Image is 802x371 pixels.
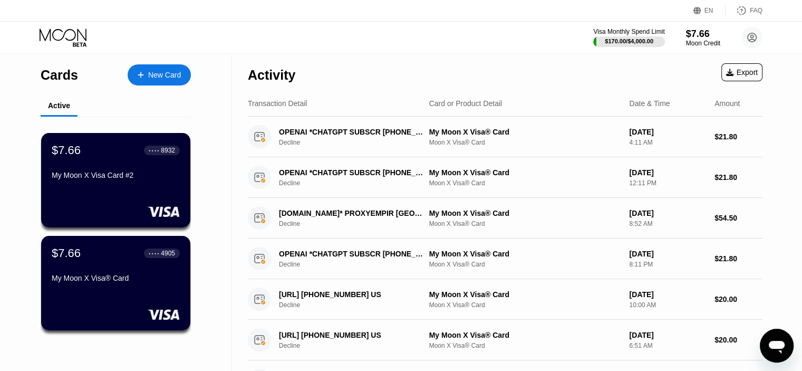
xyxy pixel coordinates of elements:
div: Moon X Visa® Card [429,139,621,146]
div: New Card [128,64,191,85]
div: [DOMAIN_NAME]* PROXYEMPIR [GEOGRAPHIC_DATA] [GEOGRAPHIC_DATA]DeclineMy Moon X Visa® CardMoon X Vi... [248,198,762,239]
div: $7.66 [686,28,720,40]
div: OPENAI *CHATGPT SUBSCR [PHONE_NUMBER] US [279,128,423,136]
div: $54.50 [714,214,762,222]
div: Moon Credit [686,40,720,47]
div: $20.00 [714,336,762,344]
div: Amount [714,99,740,108]
div: Moon X Visa® Card [429,342,621,349]
div: $7.66 [52,144,81,157]
div: New Card [148,71,181,80]
div: $21.80 [714,173,762,182]
div: [DATE] [629,128,706,136]
div: Decline [279,179,434,187]
div: $7.66Moon Credit [686,28,720,47]
div: $7.66 [52,246,81,260]
div: Decline [279,342,434,349]
div: Date & Time [629,99,670,108]
div: [URL] [PHONE_NUMBER] US [279,331,423,339]
div: My Moon X Visa® Card [429,331,621,339]
div: [DOMAIN_NAME]* PROXYEMPIR [GEOGRAPHIC_DATA] [GEOGRAPHIC_DATA] [279,209,423,217]
div: Moon X Visa® Card [429,179,621,187]
div: Export [726,68,758,77]
div: OPENAI *CHATGPT SUBSCR [PHONE_NUMBER] USDeclineMy Moon X Visa® CardMoon X Visa® Card[DATE]12:11 P... [248,157,762,198]
div: Moon X Visa® Card [429,220,621,227]
div: Activity [248,68,295,83]
div: Cards [41,68,78,83]
div: My Moon X Visa® Card [429,290,621,299]
div: $21.80 [714,132,762,141]
div: Export [721,63,762,81]
div: [URL] [PHONE_NUMBER] USDeclineMy Moon X Visa® CardMoon X Visa® Card[DATE]6:51 AM$20.00 [248,320,762,360]
div: FAQ [726,5,762,16]
div: 6:51 AM [629,342,706,349]
iframe: Button to launch messaging window [760,329,794,363]
div: Decline [279,220,434,227]
div: Visa Monthly Spend Limit [593,28,664,35]
div: [DATE] [629,250,706,258]
div: FAQ [750,7,762,14]
div: $7.66● ● ● ●8932My Moon X Visa Card #2 [41,133,190,227]
div: Visa Monthly Spend Limit$170.00/$4,000.00 [593,28,664,47]
div: Decline [279,139,434,146]
div: 8932 [161,147,175,154]
div: [URL] [PHONE_NUMBER] USDeclineMy Moon X Visa® CardMoon X Visa® Card[DATE]10:00 AM$20.00 [248,279,762,320]
div: Active [48,101,70,110]
div: 8:11 PM [629,261,706,268]
div: My Moon X Visa® Card [429,128,621,136]
div: [DATE] [629,331,706,339]
div: 10:00 AM [629,301,706,309]
div: My Moon X Visa® Card [429,209,621,217]
div: My Moon X Visa Card #2 [52,171,180,179]
div: 8:52 AM [629,220,706,227]
div: Decline [279,261,434,268]
div: Moon X Visa® Card [429,261,621,268]
div: [DATE] [629,168,706,177]
div: My Moon X Visa® Card [429,168,621,177]
div: My Moon X Visa® Card [52,274,180,282]
div: 4905 [161,250,175,257]
div: 4:11 AM [629,139,706,146]
div: 12:11 PM [629,179,706,187]
div: OPENAI *CHATGPT SUBSCR [PHONE_NUMBER] US [279,168,423,177]
div: OPENAI *CHATGPT SUBSCR [PHONE_NUMBER] USDeclineMy Moon X Visa® CardMoon X Visa® Card[DATE]8:11 PM... [248,239,762,279]
div: $7.66● ● ● ●4905My Moon X Visa® Card [41,236,190,330]
div: $170.00 / $4,000.00 [605,38,653,44]
div: OPENAI *CHATGPT SUBSCR [PHONE_NUMBER] US [279,250,423,258]
div: EN [704,7,713,14]
div: $20.00 [714,295,762,303]
div: EN [693,5,726,16]
div: Transaction Detail [248,99,307,108]
div: OPENAI *CHATGPT SUBSCR [PHONE_NUMBER] USDeclineMy Moon X Visa® CardMoon X Visa® Card[DATE]4:11 AM... [248,117,762,157]
div: [DATE] [629,290,706,299]
div: ● ● ● ● [149,252,159,255]
div: My Moon X Visa® Card [429,250,621,258]
div: Decline [279,301,434,309]
div: Card or Product Detail [429,99,503,108]
div: [DATE] [629,209,706,217]
div: Moon X Visa® Card [429,301,621,309]
div: ● ● ● ● [149,149,159,152]
div: $21.80 [714,254,762,263]
div: [URL] [PHONE_NUMBER] US [279,290,423,299]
